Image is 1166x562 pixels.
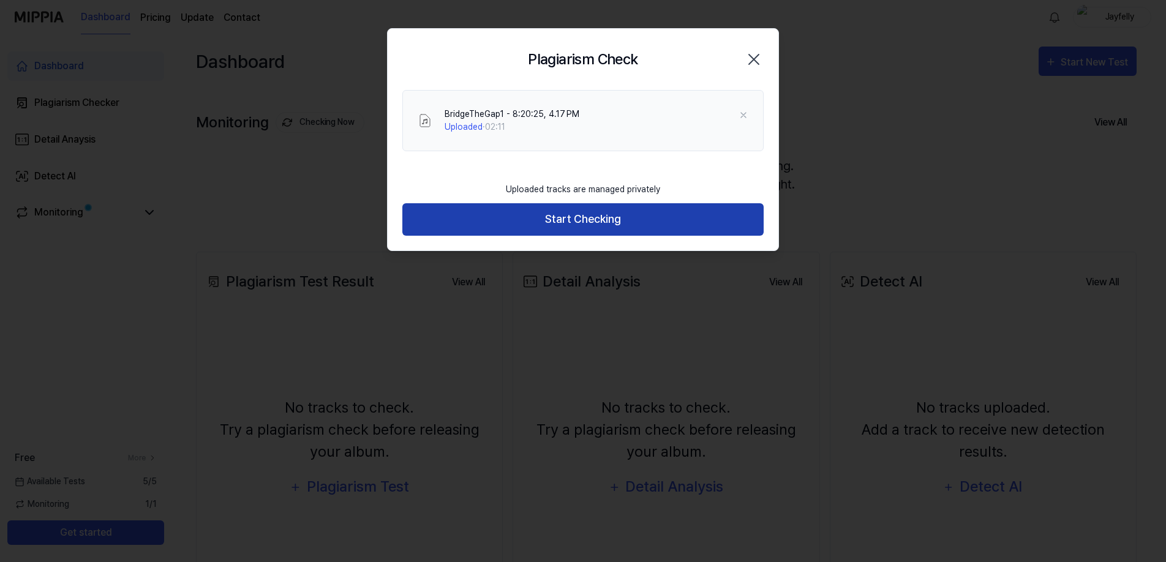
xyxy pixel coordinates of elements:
[445,122,483,132] span: Uploaded
[498,176,668,203] div: Uploaded tracks are managed privately
[445,121,579,133] div: · 02:11
[418,113,432,128] img: File Select
[445,108,579,121] div: BridgeTheGap1 - 8:20:25, 4.17 PM
[528,48,638,70] h2: Plagiarism Check
[402,203,764,236] button: Start Checking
